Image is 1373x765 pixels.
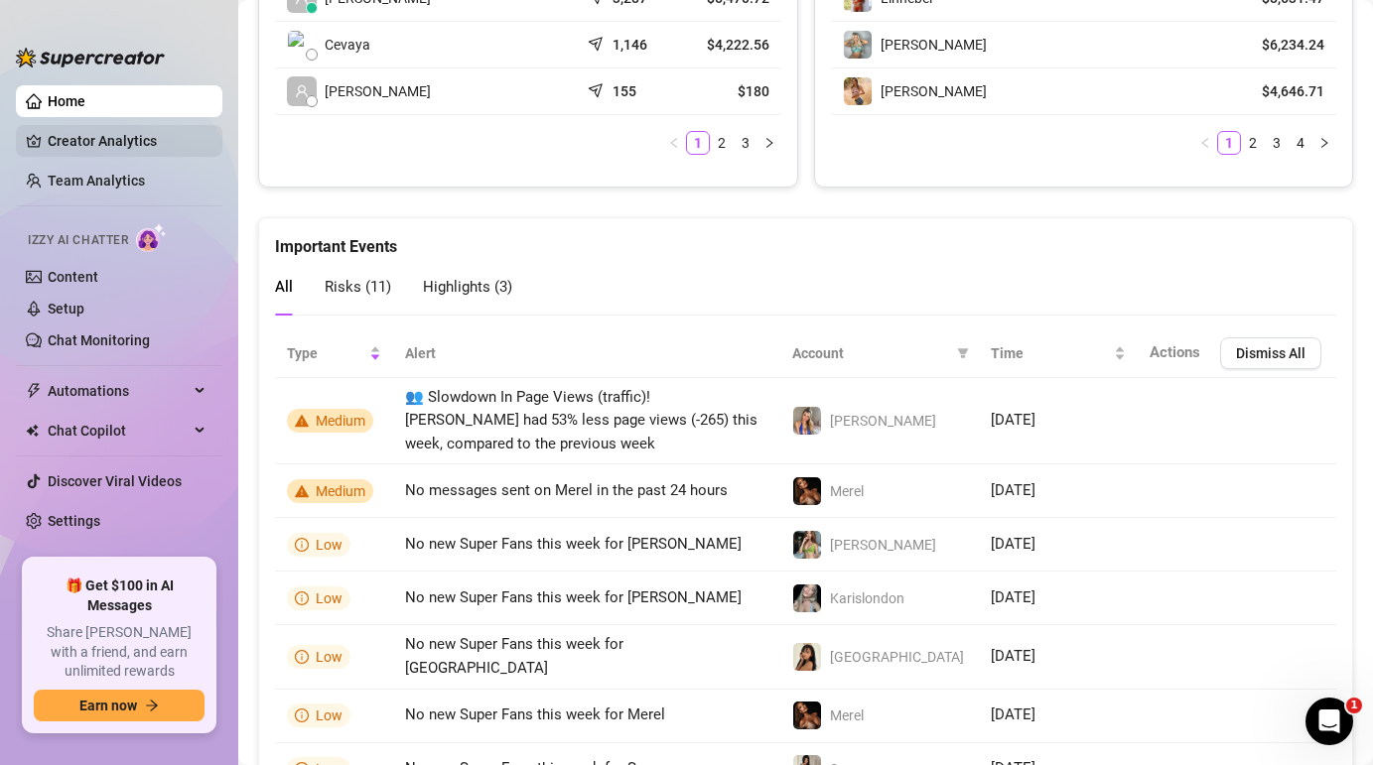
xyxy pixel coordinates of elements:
[1218,132,1240,154] a: 1
[793,407,821,435] img: Jenna
[136,223,167,252] img: AI Chatter
[793,531,821,559] img: Shary
[991,588,1035,606] span: [DATE]
[734,131,757,155] li: 3
[991,481,1035,499] span: [DATE]
[16,48,165,67] img: logo-BBDzfeDw.svg
[316,537,343,553] span: Low
[48,375,189,407] span: Automations
[957,347,969,359] span: filter
[1312,131,1336,155] li: Next Page
[79,698,137,713] span: Earn now
[881,37,987,53] span: [PERSON_NAME]
[793,701,821,729] img: Merel
[979,329,1138,378] th: Time
[991,535,1035,553] span: [DATE]
[1312,131,1336,155] button: right
[316,590,343,606] span: Low
[662,131,686,155] li: Previous Page
[48,93,85,109] a: Home
[991,342,1110,364] span: Time
[710,131,734,155] li: 2
[1193,131,1217,155] li: Previous Page
[316,413,365,429] span: Medium
[316,707,343,723] span: Low
[405,388,757,452] span: 👥 Slowdown In Page Views (traffic)! [PERSON_NAME] had 53% less page views (-265) this week, compa...
[991,647,1035,665] span: [DATE]
[844,31,872,59] img: Olivia
[830,707,864,723] span: Merel
[1234,35,1324,55] article: $6,234.24
[34,690,205,721] button: Earn nowarrow-right
[830,413,936,429] span: [PERSON_NAME]
[48,473,182,489] a: Discover Viral Videos
[295,708,309,722] span: info-circle
[711,132,733,154] a: 2
[1289,131,1312,155] li: 4
[953,338,973,368] span: filter
[1305,698,1353,745] iframe: Intercom live chat
[793,584,821,612] img: Karislondon
[423,278,512,296] span: Highlights ( 3 )
[793,643,821,671] img: Tokyo
[145,699,159,712] span: arrow-right
[1150,343,1200,361] span: Actions
[662,131,686,155] button: left
[48,415,189,446] span: Chat Copilot
[325,80,431,102] span: [PERSON_NAME]
[275,218,1336,259] div: Important Events
[48,173,145,189] a: Team Analytics
[393,329,780,378] th: Alert
[830,590,904,606] span: Karislondon
[295,650,309,664] span: info-circle
[48,513,100,529] a: Settings
[844,77,872,105] img: Marie
[295,414,309,428] span: warning
[325,34,370,56] span: Cevaya
[1266,132,1288,154] a: 3
[588,32,608,52] span: send
[295,591,309,605] span: info-circle
[316,649,343,665] span: Low
[687,132,709,154] a: 1
[275,329,393,378] th: Type
[34,623,205,682] span: Share [PERSON_NAME] with a friend, and earn unlimited rewards
[1236,345,1305,361] span: Dismiss All
[1193,131,1217,155] button: left
[1346,698,1362,713] span: 1
[757,131,781,155] li: Next Page
[295,538,309,552] span: info-circle
[991,705,1035,723] span: [DATE]
[692,81,769,101] article: $180
[48,269,98,285] a: Content
[48,125,206,157] a: Creator Analytics
[34,576,205,615] span: 🎁 Get $100 in AI Messages
[405,635,623,677] span: No new Super Fans this week for [GEOGRAPHIC_DATA]
[275,278,293,296] span: All
[830,483,864,499] span: Merel
[325,278,391,296] span: Risks ( 11 )
[28,231,128,250] span: Izzy AI Chatter
[316,483,365,499] span: Medium
[1265,131,1289,155] li: 3
[295,484,309,498] span: warning
[405,481,728,499] span: No messages sent on Merel in the past 24 hours
[405,535,742,553] span: No new Super Fans this week for [PERSON_NAME]
[830,649,964,665] span: [GEOGRAPHIC_DATA]
[1318,137,1330,149] span: right
[991,411,1035,429] span: [DATE]
[757,131,781,155] button: right
[287,342,365,364] span: Type
[48,301,84,317] a: Setup
[288,31,316,59] img: Cevaya
[830,537,936,553] span: [PERSON_NAME]
[613,35,647,55] article: 1,146
[48,332,150,348] a: Chat Monitoring
[1290,132,1311,154] a: 4
[295,84,309,98] span: user
[26,424,39,438] img: Chat Copilot
[735,132,756,154] a: 3
[1234,81,1324,101] article: $4,646.71
[588,78,608,98] span: send
[1241,131,1265,155] li: 2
